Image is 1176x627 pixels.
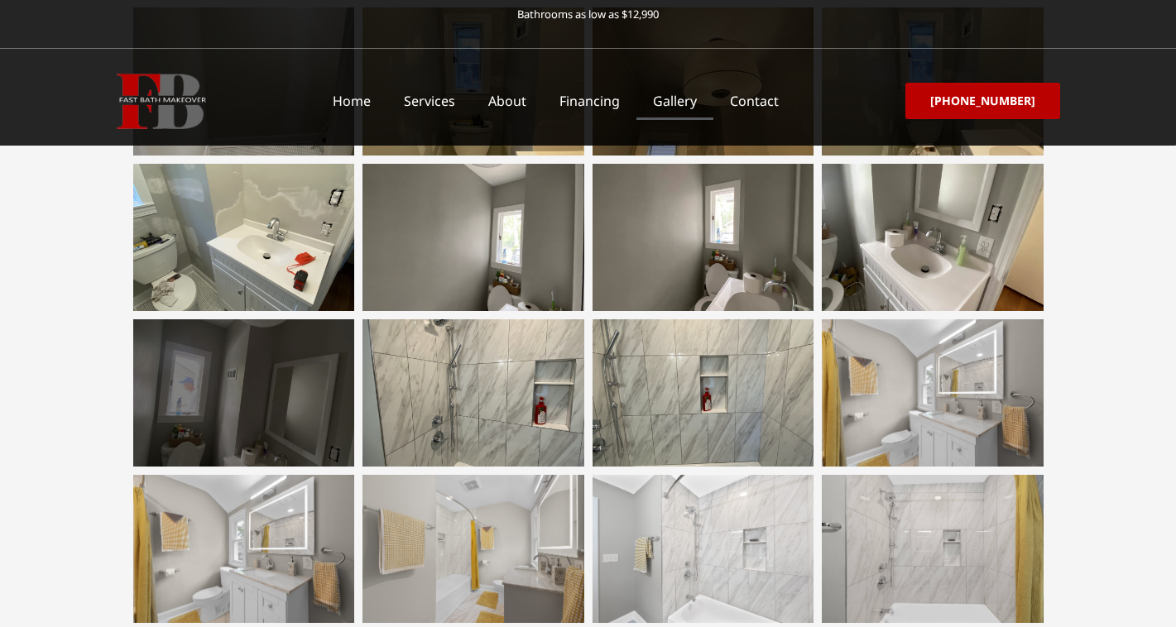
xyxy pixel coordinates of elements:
[713,82,795,120] a: Contact
[472,82,543,120] a: About
[905,83,1060,119] a: [PHONE_NUMBER]
[387,82,472,120] a: Services
[636,82,713,120] a: Gallery
[316,82,387,120] a: Home
[117,74,206,129] img: Fast Bath Makeover icon
[930,95,1035,107] span: [PHONE_NUMBER]
[543,82,636,120] a: Financing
